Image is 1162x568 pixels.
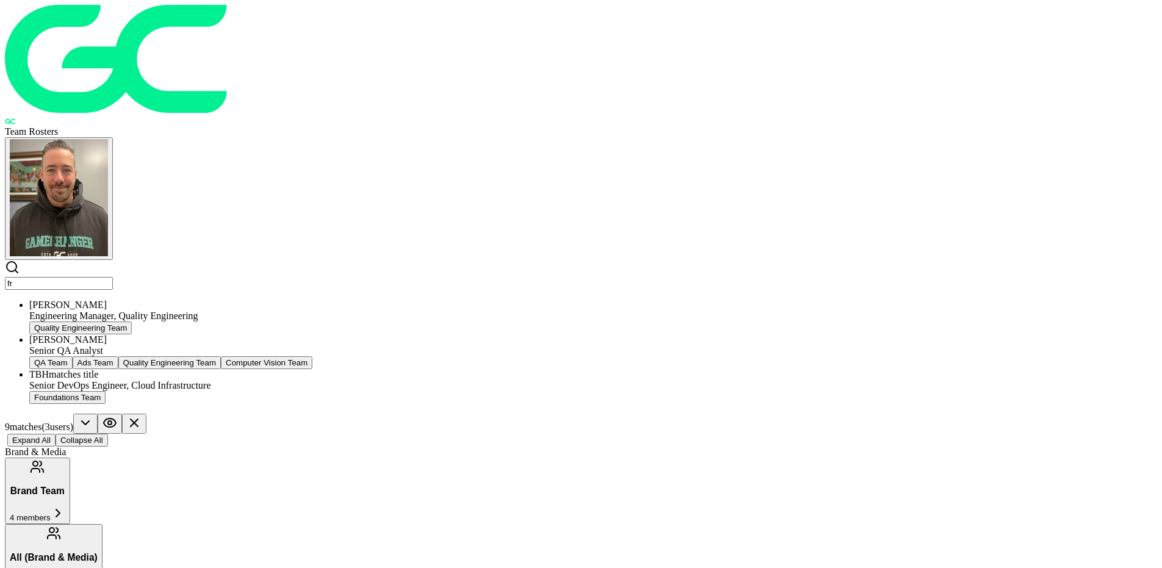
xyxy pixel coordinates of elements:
[10,513,51,522] span: 4 members
[118,356,221,369] button: Quality Engineering Team
[98,414,122,434] button: Hide teams without matches
[29,356,73,369] button: QA Team
[56,434,108,447] button: Collapse All
[5,447,66,457] span: Brand & Media
[7,434,56,447] button: Expand All
[73,356,118,369] button: Ads Team
[29,300,1157,311] div: [PERSON_NAME]
[122,414,146,434] button: Clear search
[29,322,132,334] button: Quality Engineering Team
[10,552,98,563] h3: All (Brand & Media)
[49,369,98,379] span: matches title
[29,391,106,404] button: Foundations Team
[10,486,65,497] h3: Brand Team
[29,369,1157,380] div: TBH
[221,356,312,369] button: Computer Vision Team
[5,126,58,137] span: Team Rosters
[5,277,113,290] input: Search by name, team, specialty, or title...
[29,380,1157,391] div: Senior DevOps Engineer, Cloud Infrastructure
[29,345,1157,356] div: Senior QA Analyst
[29,311,1157,322] div: Engineering Manager, Quality Engineering
[29,334,1157,345] div: [PERSON_NAME]
[5,422,73,432] span: 9 match es ( 3 user s )
[73,414,98,434] button: Scroll to next match
[5,458,70,524] button: Brand Team4 members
